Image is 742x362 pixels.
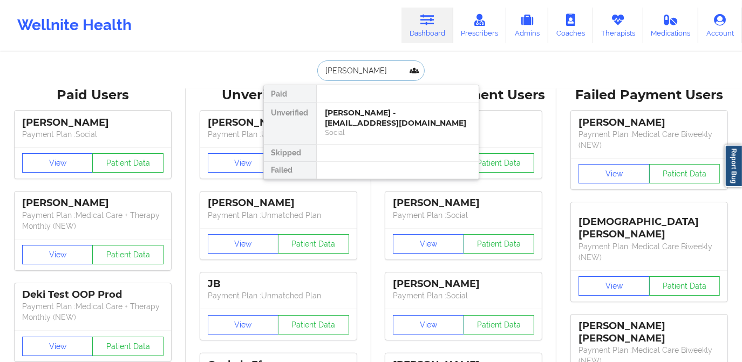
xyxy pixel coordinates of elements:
[578,129,720,151] p: Payment Plan : Medical Care Biweekly (NEW)
[548,8,593,43] a: Coaches
[208,197,349,209] div: [PERSON_NAME]
[92,337,164,356] button: Patient Data
[278,234,349,254] button: Patient Data
[393,315,464,334] button: View
[22,117,164,129] div: [PERSON_NAME]
[208,129,349,140] p: Payment Plan : Unmatched Plan
[325,128,470,137] div: Social
[264,145,316,162] div: Skipped
[393,234,464,254] button: View
[22,337,93,356] button: View
[725,145,742,187] a: Report Bug
[208,117,349,129] div: [PERSON_NAME]
[453,8,507,43] a: Prescribers
[208,290,349,301] p: Payment Plan : Unmatched Plan
[208,234,279,254] button: View
[698,8,742,43] a: Account
[22,153,93,173] button: View
[649,164,720,183] button: Patient Data
[22,129,164,140] p: Payment Plan : Social
[393,210,534,221] p: Payment Plan : Social
[92,245,164,264] button: Patient Data
[264,162,316,179] div: Failed
[393,197,534,209] div: [PERSON_NAME]
[393,290,534,301] p: Payment Plan : Social
[208,315,279,334] button: View
[208,153,279,173] button: View
[208,278,349,290] div: JB
[208,210,349,221] p: Payment Plan : Unmatched Plan
[578,276,650,296] button: View
[325,108,470,128] div: [PERSON_NAME] - [EMAIL_ADDRESS][DOMAIN_NAME]
[578,164,650,183] button: View
[578,241,720,263] p: Payment Plan : Medical Care Biweekly (NEW)
[22,210,164,231] p: Payment Plan : Medical Care + Therapy Monthly (NEW)
[22,289,164,301] div: Deki Test OOP Prod
[578,208,720,241] div: [DEMOGRAPHIC_DATA][PERSON_NAME]
[8,87,178,104] div: Paid Users
[643,8,699,43] a: Medications
[464,315,535,334] button: Patient Data
[506,8,548,43] a: Admins
[92,153,164,173] button: Patient Data
[464,234,535,254] button: Patient Data
[593,8,643,43] a: Therapists
[578,117,720,129] div: [PERSON_NAME]
[264,85,316,103] div: Paid
[22,197,164,209] div: [PERSON_NAME]
[564,87,734,104] div: Failed Payment Users
[401,8,453,43] a: Dashboard
[649,276,720,296] button: Patient Data
[278,315,349,334] button: Patient Data
[22,301,164,323] p: Payment Plan : Medical Care + Therapy Monthly (NEW)
[578,320,720,345] div: [PERSON_NAME] [PERSON_NAME]
[22,245,93,264] button: View
[464,153,535,173] button: Patient Data
[193,87,364,104] div: Unverified Users
[393,278,534,290] div: [PERSON_NAME]
[264,103,316,145] div: Unverified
